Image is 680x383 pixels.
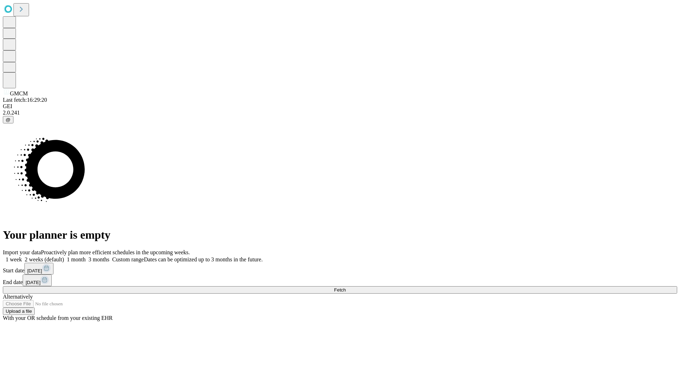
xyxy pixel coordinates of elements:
[25,256,64,262] span: 2 weeks (default)
[144,256,262,262] span: Dates can be optimized up to 3 months in the future.
[89,256,109,262] span: 3 months
[3,307,35,315] button: Upload a file
[25,280,40,285] span: [DATE]
[3,103,677,110] div: GEI
[67,256,86,262] span: 1 month
[334,287,346,293] span: Fetch
[41,249,190,255] span: Proactively plan more efficient schedules in the upcoming weeks.
[112,256,144,262] span: Custom range
[3,228,677,242] h1: Your planner is empty
[27,268,42,273] span: [DATE]
[3,315,113,321] span: With your OR schedule from your existing EHR
[3,263,677,274] div: Start date
[24,263,53,274] button: [DATE]
[3,274,677,286] div: End date
[6,256,22,262] span: 1 week
[6,117,11,122] span: @
[3,249,41,255] span: Import your data
[3,286,677,294] button: Fetch
[3,294,33,300] span: Alternatively
[3,110,677,116] div: 2.0.241
[23,274,52,286] button: [DATE]
[3,97,47,103] span: Last fetch: 16:29:20
[3,116,13,123] button: @
[10,90,28,96] span: GMCM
